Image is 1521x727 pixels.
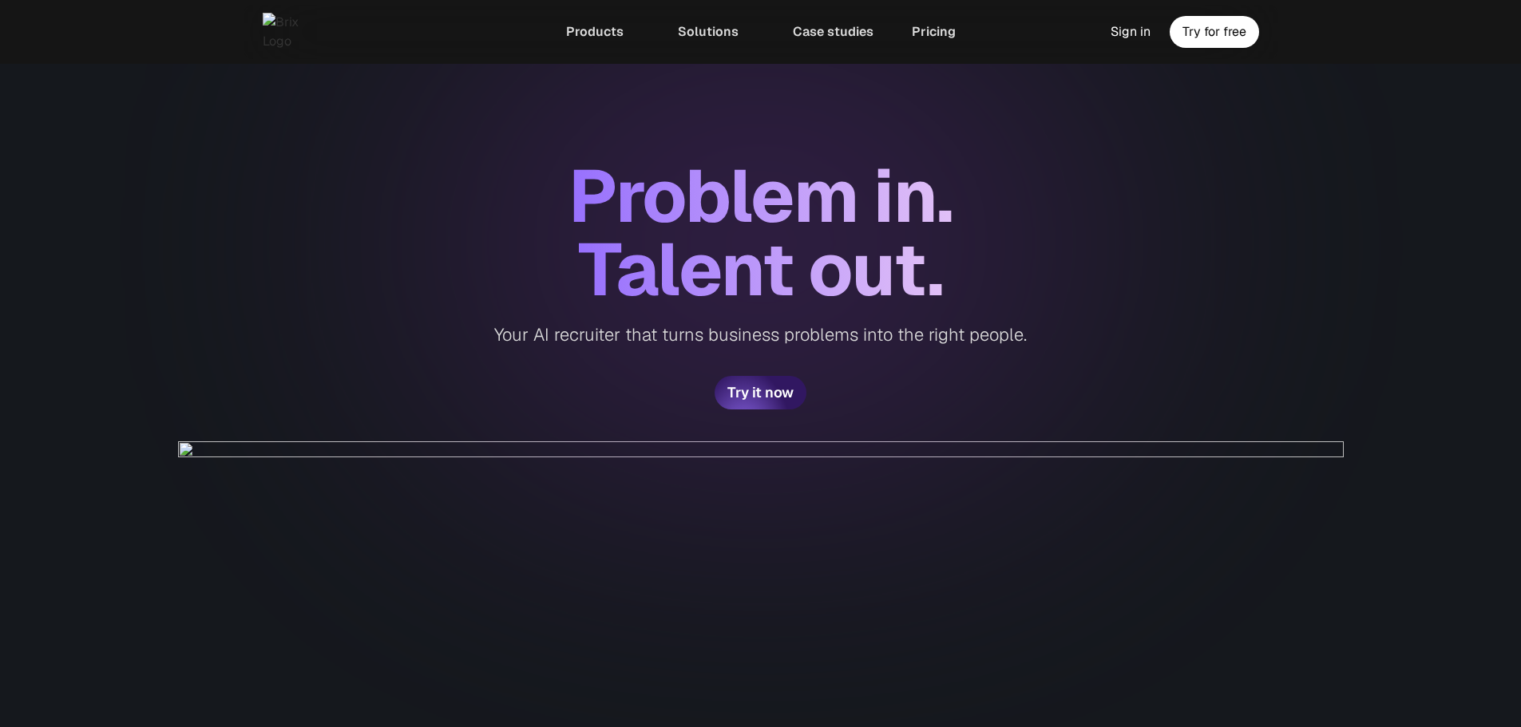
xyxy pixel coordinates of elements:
span: Products [566,26,624,38]
button: Try it now [715,376,806,409]
div: Sign in [1101,16,1160,48]
span: Try it now [727,385,794,400]
span: Pricing [912,26,956,38]
div: Talent out. [578,233,943,306]
div: Your AI recruiter that turns business problems into the right people. [494,306,1027,376]
span: Solutions [678,26,739,38]
a: Try for free [1170,16,1259,48]
a: Pricing [902,16,965,48]
a: Case studies [783,16,883,48]
img: Brix Logo [263,13,308,51]
div: Problem in. [568,160,953,233]
span: Case studies [793,26,873,38]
